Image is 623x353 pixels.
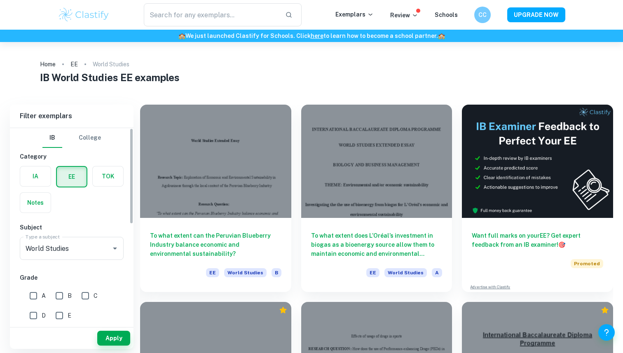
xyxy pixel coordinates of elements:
h6: CC [478,10,487,19]
h6: We just launched Clastify for Schools. Click to learn how to become a school partner. [2,31,621,40]
span: B [272,268,281,277]
button: UPGRADE NOW [507,7,565,22]
span: EE [366,268,379,277]
p: World Studies [93,60,129,69]
h6: Grade [20,273,124,282]
a: Home [40,58,56,70]
label: Type a subject [26,233,60,240]
span: World Studies [224,268,267,277]
span: A [432,268,442,277]
a: Schools [435,12,458,18]
h6: To what extent can the Peruvian Blueberry Industry balance economic and environmental sustainabil... [150,231,281,258]
input: Search for any exemplars... [144,3,279,26]
a: Want full marks on yourEE? Get expert feedback from an IB examiner!PromotedAdvertise with Clastify [462,105,613,292]
p: Exemplars [335,10,374,19]
span: World Studies [384,268,427,277]
h6: Want full marks on your EE ? Get expert feedback from an IB examiner! [472,231,603,249]
button: TOK [93,166,123,186]
a: Advertise with Clastify [470,284,510,290]
div: Premium [279,306,287,314]
button: CC [474,7,491,23]
a: To what extent can the Peruvian Blueberry Industry balance economic and environmental sustainabil... [140,105,291,292]
img: Thumbnail [462,105,613,218]
div: Filter type choice [42,128,101,148]
button: College [79,128,101,148]
button: Help and Feedback [598,324,615,341]
h6: To what extent does L’Oréal’s investment in biogas as a bioenergy source allow them to maintain e... [311,231,443,258]
span: 🏫 [438,33,445,39]
span: Promoted [571,259,603,268]
span: D [42,311,46,320]
span: E [68,311,71,320]
button: EE [57,167,87,187]
h6: Filter exemplars [10,105,133,128]
button: Notes [20,193,51,213]
a: here [311,33,323,39]
span: 🏫 [178,33,185,39]
a: To what extent does L’Oréal’s investment in biogas as a bioenergy source allow them to maintain e... [301,105,452,292]
h6: Subject [20,223,124,232]
span: C [94,291,98,300]
div: Premium [601,306,609,314]
button: Open [109,243,121,254]
h1: IB World Studies EE examples [40,70,583,85]
button: Apply [97,331,130,346]
h6: Category [20,152,124,161]
span: 🎯 [558,241,565,248]
p: Review [390,11,418,20]
span: B [68,291,72,300]
button: IA [20,166,51,186]
span: A [42,291,46,300]
a: EE [70,58,78,70]
span: EE [206,268,219,277]
button: IB [42,128,62,148]
img: Clastify logo [58,7,110,23]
